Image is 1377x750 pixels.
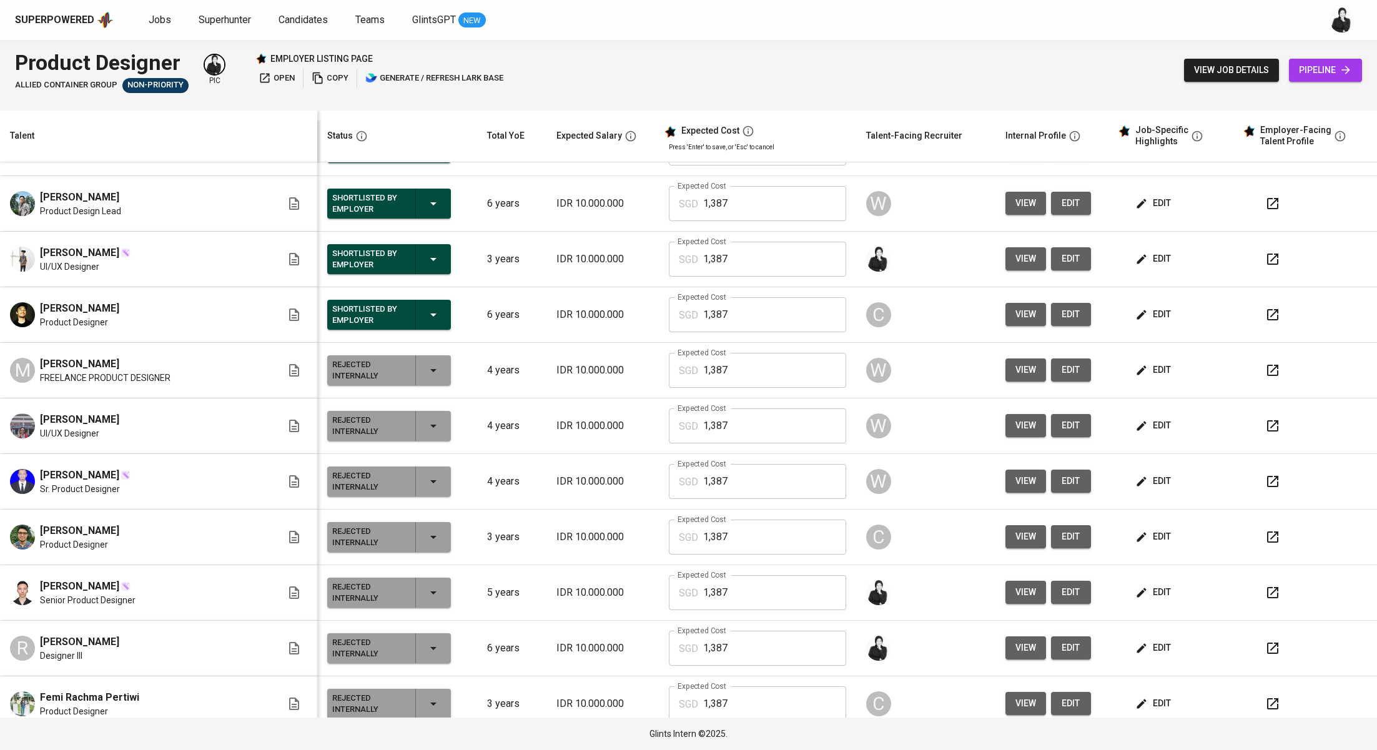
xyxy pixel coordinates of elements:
[10,580,35,605] img: Muhammad Farradhika
[679,363,698,378] p: SGD
[1061,585,1081,600] span: edit
[40,357,119,372] span: [PERSON_NAME]
[365,72,378,84] img: lark
[487,585,536,600] p: 5 years
[1005,525,1046,548] button: view
[255,53,267,64] img: Glints Star
[556,307,648,322] p: IDR 10.000.000
[487,418,536,433] p: 4 years
[40,372,170,384] span: FREELANCE PRODUCT DESIGNER
[679,697,698,712] p: SGD
[487,641,536,656] p: 6 years
[1005,192,1046,215] button: view
[1133,636,1176,659] button: edit
[487,128,525,144] div: Total YoE
[1138,362,1171,378] span: edit
[327,578,451,608] button: Rejected Internally
[556,418,648,433] p: IDR 10.000.000
[40,594,136,606] span: Senior Product Designer
[10,191,35,216] img: Muhammad Arisandy Pratama
[1299,62,1352,78] span: pipeline
[1051,470,1091,493] a: edit
[40,690,139,705] span: Femi Rachma Pertiwi
[679,586,698,601] p: SGD
[10,247,35,272] img: Hilarius Bryan
[1005,414,1046,437] button: view
[255,69,298,88] button: open
[866,469,891,494] div: W
[40,260,99,273] span: UI/UX Designer
[1194,62,1269,78] span: view job details
[1138,640,1171,656] span: edit
[1133,247,1176,270] button: edit
[1005,128,1066,144] div: Internal Profile
[40,523,119,538] span: [PERSON_NAME]
[327,689,451,719] button: Rejected Internally
[1051,692,1091,715] a: edit
[1133,303,1176,326] button: edit
[866,302,891,327] div: C
[1118,125,1130,137] img: glints_star.svg
[1015,195,1036,211] span: view
[1243,125,1255,137] img: glints_star.svg
[122,78,189,93] div: Pending Client’s Feedback
[332,301,405,328] div: Shortlisted by Employer
[1133,192,1176,215] button: edit
[1051,358,1091,382] a: edit
[1051,525,1091,548] button: edit
[332,412,405,440] div: Rejected Internally
[15,79,117,91] span: Allied Container Group
[1138,473,1171,489] span: edit
[487,252,536,267] p: 3 years
[332,468,405,495] div: Rejected Internally
[270,52,373,65] p: employer listing page
[1051,636,1091,659] button: edit
[327,411,451,441] button: Rejected Internally
[332,523,405,551] div: Rejected Internally
[1061,473,1081,489] span: edit
[332,579,405,606] div: Rejected Internally
[556,196,648,211] p: IDR 10.000.000
[866,191,891,216] div: W
[458,14,486,27] span: NEW
[412,14,456,26] span: GlintsGPT
[1138,418,1171,433] span: edit
[1015,473,1036,489] span: view
[664,126,676,138] img: glints_star.svg
[1289,59,1362,82] a: pipeline
[1138,195,1171,211] span: edit
[866,413,891,438] div: W
[40,705,108,718] span: Product Designer
[1051,247,1091,270] a: edit
[866,636,891,661] img: medwi@glints.com
[1005,303,1046,326] button: view
[1184,59,1279,82] button: view job details
[308,69,352,88] button: copy
[1061,195,1081,211] span: edit
[679,197,698,212] p: SGD
[10,302,35,327] img: Rizky Beny
[40,649,82,662] span: Designer III
[1133,581,1176,604] button: edit
[556,585,648,600] p: IDR 10.000.000
[312,71,348,86] span: copy
[1138,251,1171,267] span: edit
[1061,640,1081,656] span: edit
[866,128,962,144] div: Talent-Facing Recruiter
[1133,358,1176,382] button: edit
[10,358,35,383] div: M
[556,474,648,489] p: IDR 10.000.000
[681,126,739,137] div: Expected Cost
[40,427,99,440] span: UI/UX Designer
[866,691,891,716] div: C
[259,71,295,86] span: open
[1005,692,1046,715] button: view
[556,363,648,378] p: IDR 10.000.000
[332,634,405,662] div: Rejected Internally
[487,696,536,711] p: 3 years
[40,245,119,260] span: [PERSON_NAME]
[327,522,451,552] button: Rejected Internally
[1061,362,1081,378] span: edit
